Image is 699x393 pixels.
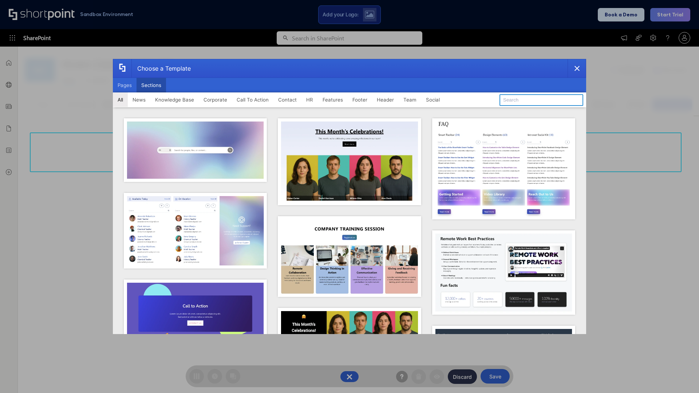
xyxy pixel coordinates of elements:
[232,92,273,107] button: Call To Action
[499,94,583,106] input: Search
[137,78,166,92] button: Sections
[150,92,199,107] button: Knowledge Base
[301,92,318,107] button: HR
[399,92,421,107] button: Team
[318,92,348,107] button: Features
[663,358,699,393] iframe: Chat Widget
[113,59,586,334] div: template selector
[199,92,232,107] button: Corporate
[348,92,372,107] button: Footer
[113,78,137,92] button: Pages
[128,92,150,107] button: News
[113,92,128,107] button: All
[131,59,191,78] div: Choose a Template
[372,92,399,107] button: Header
[273,92,301,107] button: Contact
[421,92,445,107] button: Social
